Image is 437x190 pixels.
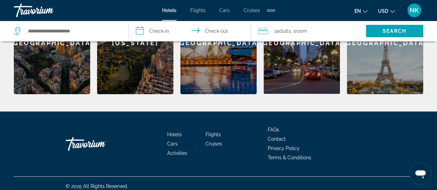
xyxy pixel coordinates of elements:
button: User Menu [405,3,423,18]
iframe: Button to launch messaging window [409,162,431,184]
input: Search hotel destination [27,26,118,36]
a: Cruises [244,8,260,13]
span: 2 [274,26,291,36]
a: Contact [268,136,286,142]
span: USD [378,8,388,14]
button: Extra navigation items [267,5,275,16]
a: Terms & Conditions [268,155,311,160]
span: Adults [277,28,291,34]
a: Privacy Policy [268,146,300,151]
button: Change currency [378,6,395,16]
a: Cars [167,141,178,147]
a: Flights [190,8,206,13]
a: Travorium [14,1,83,19]
span: en [354,8,361,14]
span: Search [383,28,406,34]
button: Change language [354,6,368,16]
a: Cruises [206,141,222,147]
a: Hotels [167,132,182,137]
a: Activities [167,150,187,156]
button: Search [366,25,423,37]
a: Go Home [66,133,135,154]
a: Hotels [162,8,177,13]
span: Room [295,28,307,34]
a: FAQs [268,127,279,132]
a: Cars [219,8,230,13]
span: , 1 [291,26,307,36]
span: NK [410,7,419,14]
button: Select check in and out date [129,21,251,41]
a: Flights [206,132,221,137]
button: Travelers: 2 adults, 0 children [251,21,366,41]
span: © 2025 All Rights Reserved. [66,183,128,189]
